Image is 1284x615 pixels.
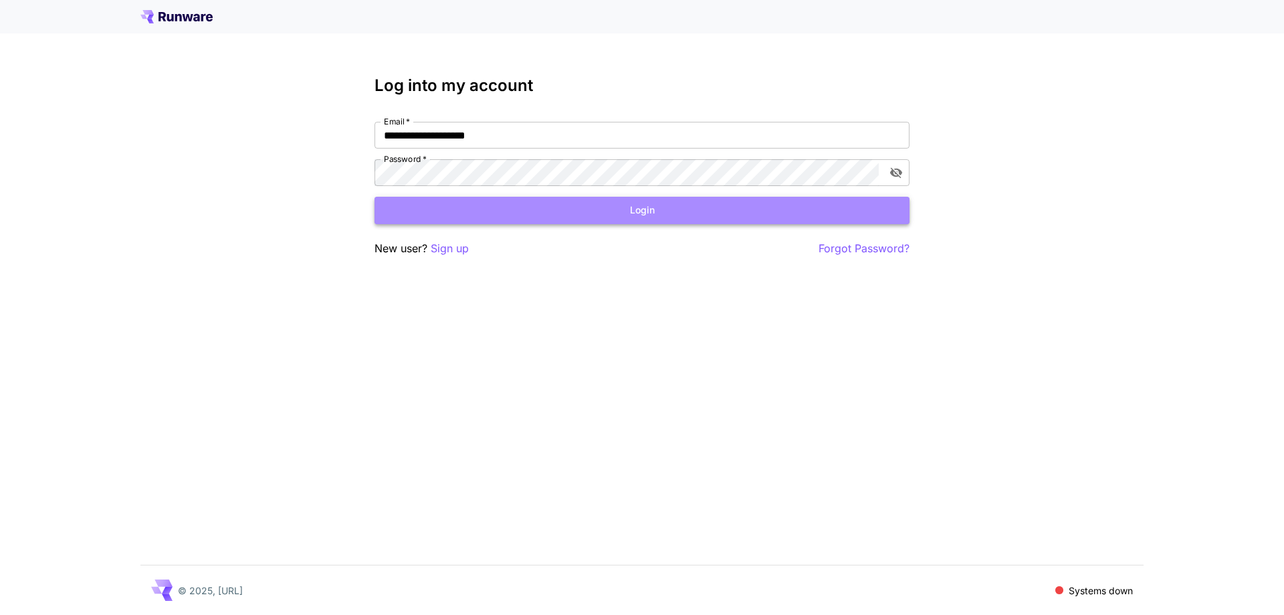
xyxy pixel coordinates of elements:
p: New user? [374,240,469,257]
button: Sign up [431,240,469,257]
button: Forgot Password? [819,240,909,257]
label: Email [384,116,410,127]
p: Systems down [1069,584,1133,598]
h3: Log into my account [374,76,909,95]
button: Login [374,197,909,224]
button: toggle password visibility [884,161,908,185]
p: © 2025, [URL] [178,584,243,598]
label: Password [384,153,427,165]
